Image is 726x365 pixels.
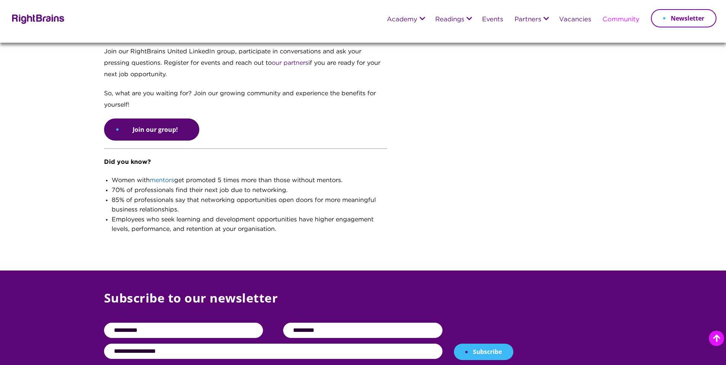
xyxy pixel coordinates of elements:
a: Readings [435,16,464,23]
a: mentors [150,178,174,183]
a: Join our group! [104,118,199,141]
button: Subscribe [454,344,513,360]
a: Academy [387,16,417,23]
img: Rightbrains [10,13,65,24]
a: Newsletter [651,9,716,27]
a: Vacancies [559,16,591,23]
a: Events [482,16,503,23]
p: Subscribe to our newsletter [104,290,622,323]
p: Join our RightBrains United LinkedIn group, participate in conversations and ask your pressing qu... [104,46,388,88]
a: Community [603,16,639,23]
strong: Did you know? [104,159,151,165]
a: Partners [514,16,541,23]
a: our partners [272,60,308,66]
li: Employees who seek learning and development opportunities have higher engagement levels, performa... [112,215,388,234]
li: Women with get promoted 5 times more than those without mentors. [112,176,388,186]
li: 85% of professionals say that networking opportunities open doors for more meaningful business re... [112,195,388,215]
p: So, what are you waiting for? Join our growing community and experience the benefits for yourself! [104,88,388,118]
li: 70% of professionals find their next job due to networking. [112,186,388,195]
